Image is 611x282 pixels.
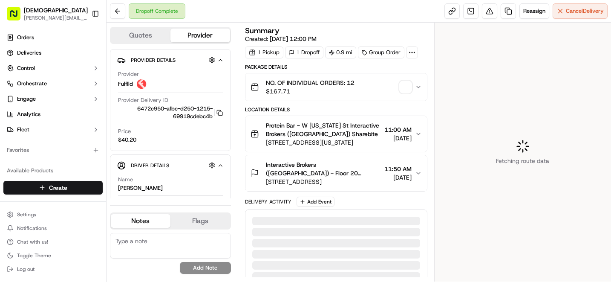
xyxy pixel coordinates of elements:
span: Toggle Theme [17,252,51,259]
div: [PERSON_NAME] [118,184,163,192]
span: [STREET_ADDRESS] [266,177,381,186]
span: Price [118,128,131,135]
span: Control [17,64,35,72]
span: Analytics [17,110,40,118]
button: [PERSON_NAME][EMAIL_ADDRESS][DOMAIN_NAME] [24,15,88,21]
button: 6472c950-afbc-d250-1215-69919cdebc4b [118,105,223,120]
button: Create [3,181,103,195]
button: Protein Bar - W [US_STATE] St Interactive Brokers ([GEOGRAPHIC_DATA]) Sharebite[STREET_ADDRESS][U... [245,116,427,152]
div: Available Products [3,164,103,177]
button: Settings [3,209,103,221]
button: NO. OF INDIVIDUAL ORDERS: 12$167.71 [245,73,427,101]
button: Toggle Theme [3,250,103,262]
span: [STREET_ADDRESS][US_STATE] [266,138,381,147]
div: Delivery Activity [245,198,291,205]
span: Deliveries [17,49,41,57]
div: Location Details [245,106,427,113]
span: Provider Delivery ID [118,96,168,104]
button: Interactive Brokers ([GEOGRAPHIC_DATA]) - Floor 20 [PERSON_NAME] [PERSON_NAME][STREET_ADDRESS]11:... [245,155,427,191]
h3: Summary [245,27,280,35]
span: Orchestrate [17,80,47,87]
button: [DEMOGRAPHIC_DATA] [24,6,88,15]
span: Reassign [523,7,545,15]
span: $167.71 [266,87,354,96]
img: profile_Fulflld_OnFleet_Thistle_SF.png [136,79,147,89]
div: 0.9 mi [325,47,356,58]
span: Fleet [17,126,29,134]
span: [DATE] 12:00 PM [270,35,317,43]
span: Name [118,176,133,183]
button: Engage [3,92,103,106]
span: [DATE] [384,134,412,142]
button: Flags [170,214,230,228]
span: Engage [17,95,36,103]
button: Notifications [3,222,103,234]
button: Control [3,61,103,75]
div: Package Details [245,64,427,70]
span: 11:50 AM [384,165,412,173]
span: [DATE] [384,173,412,182]
button: Provider Details [117,53,224,67]
button: Add Event [297,197,334,207]
span: Created: [245,35,317,43]
button: Notes [111,214,170,228]
div: Group Order [358,47,404,58]
div: Favorites [3,143,103,157]
button: Orchestrate [3,77,103,90]
span: Log out [17,266,35,273]
span: Interactive Brokers ([GEOGRAPHIC_DATA]) - Floor 20 [PERSON_NAME] [PERSON_NAME] [266,160,381,177]
button: Chat with us! [3,236,103,248]
button: Fleet [3,123,103,137]
span: NO. OF INDIVIDUAL ORDERS: 12 [266,78,354,87]
button: CancelDelivery [553,3,608,19]
button: Log out [3,263,103,275]
button: Driver Details [117,158,224,172]
button: Reassign [519,3,549,19]
span: Cancel Delivery [566,7,604,15]
a: Analytics [3,108,103,121]
span: Settings [17,211,36,218]
div: 1 Dropoff [285,47,323,58]
span: Orders [17,34,34,41]
span: $40.20 [118,136,136,144]
button: Quotes [111,29,170,42]
span: Provider Details [131,57,176,64]
a: Deliveries [3,46,103,60]
a: Orders [3,31,103,44]
span: 11:00 AM [384,125,412,134]
span: Fetching route data [496,157,549,165]
button: Provider [170,29,230,42]
span: Protein Bar - W [US_STATE] St Interactive Brokers ([GEOGRAPHIC_DATA]) Sharebite [266,121,381,138]
button: [DEMOGRAPHIC_DATA][PERSON_NAME][EMAIL_ADDRESS][DOMAIN_NAME] [3,3,88,24]
span: Fulflld [118,80,133,88]
span: Create [49,183,67,192]
div: 1 Pickup [245,47,283,58]
span: Provider [118,70,139,78]
span: Notifications [17,225,47,232]
span: Driver Details [131,162,169,169]
span: Chat with us! [17,238,48,245]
